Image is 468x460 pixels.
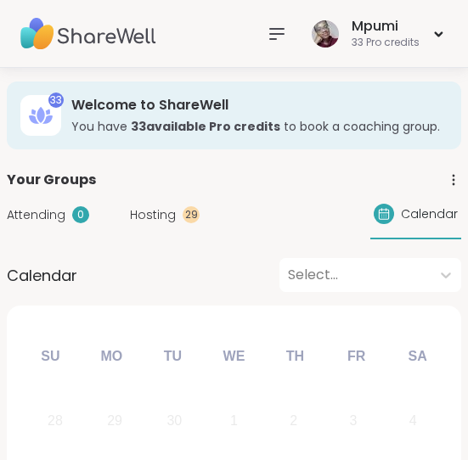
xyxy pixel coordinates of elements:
div: Not available Tuesday, September 30th, 2025 [147,394,201,448]
div: Sa [390,328,445,384]
div: 3 [349,409,357,432]
div: Fr [329,328,384,384]
div: 2 [290,409,297,432]
img: ShareWell Nav Logo [20,4,156,64]
div: 29 [107,409,122,432]
div: 29 [183,206,200,223]
div: 30 [166,409,182,432]
span: Attending [7,206,65,224]
div: Mpumi [352,17,420,36]
div: Mo [84,328,139,384]
h3: You have to book a coaching group. [71,118,448,135]
b: 33 available Pro credit s [131,118,280,135]
span: Your Groups [7,170,96,190]
div: Not available Thursday, October 2nd, 2025 [267,394,321,448]
div: We [206,328,262,384]
h3: Welcome to ShareWell [71,96,448,115]
span: Calendar [401,205,458,223]
div: 0 [72,206,89,223]
div: Not available Wednesday, October 1st, 2025 [207,394,262,448]
div: 28 [48,409,63,432]
div: Not available Sunday, September 28th, 2025 [28,394,82,448]
div: Tu [145,328,200,384]
span: Calendar [7,264,77,287]
div: 1 [230,409,238,432]
div: 4 [409,409,417,432]
div: Su [23,328,78,384]
div: Th [268,328,323,384]
div: Not available Friday, October 3rd, 2025 [326,394,381,448]
div: Not available Saturday, October 4th, 2025 [386,394,440,448]
img: Mpumi [312,20,339,48]
div: 33 Pro credits [352,36,420,50]
div: Not available Monday, September 29th, 2025 [87,394,142,448]
span: Hosting [130,206,176,224]
div: 33 [48,93,64,108]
